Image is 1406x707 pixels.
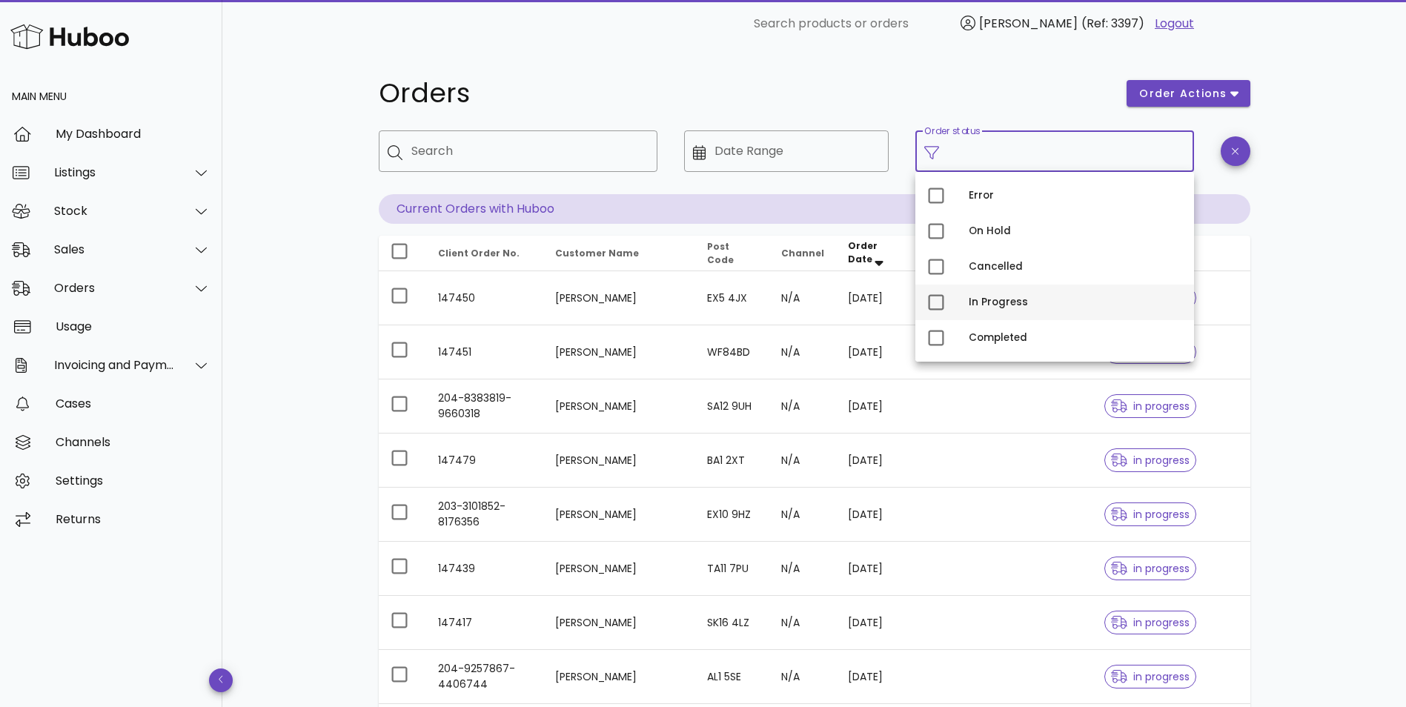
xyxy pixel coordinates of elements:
td: EX10 9HZ [695,488,770,542]
td: [PERSON_NAME] [543,271,695,325]
td: N/A [769,434,836,488]
div: Returns [56,512,210,526]
td: [DATE] [836,542,914,596]
div: Listings [54,165,175,179]
img: Huboo Logo [10,21,129,53]
td: EX5 4JX [695,271,770,325]
div: Orders [54,281,175,295]
td: N/A [769,650,836,704]
td: [PERSON_NAME] [543,488,695,542]
td: 203-3101852-8176356 [426,488,543,542]
td: 147450 [426,271,543,325]
span: in progress [1111,509,1190,520]
span: Client Order No. [438,247,520,259]
span: in progress [1111,401,1190,411]
td: SA12 9UH [695,379,770,434]
td: N/A [769,271,836,325]
td: [PERSON_NAME] [543,434,695,488]
div: Invoicing and Payments [54,358,175,372]
td: N/A [769,379,836,434]
span: [PERSON_NAME] [979,15,1078,32]
td: WF84BD [695,325,770,379]
td: TA11 7PU [695,542,770,596]
td: 147479 [426,434,543,488]
td: 147417 [426,596,543,650]
td: N/A [769,488,836,542]
th: Client Order No. [426,236,543,271]
div: On Hold [969,225,1182,237]
th: Customer Name [543,236,695,271]
td: [PERSON_NAME] [543,542,695,596]
td: [DATE] [836,379,914,434]
td: 147439 [426,542,543,596]
td: SK16 4LZ [695,596,770,650]
td: [DATE] [836,650,914,704]
td: 147451 [426,325,543,379]
td: [PERSON_NAME] [543,596,695,650]
span: order actions [1138,86,1227,102]
h1: Orders [379,80,1110,107]
th: Order Date: Sorted descending. Activate to remove sorting. [836,236,914,271]
div: Cancelled [969,261,1182,273]
td: N/A [769,325,836,379]
a: Logout [1155,15,1194,33]
td: [DATE] [836,325,914,379]
span: in progress [1111,455,1190,465]
td: BA1 2XT [695,434,770,488]
td: AL1 5SE [695,650,770,704]
span: Post Code [707,240,734,266]
div: Error [969,190,1182,202]
td: [PERSON_NAME] [543,325,695,379]
span: in progress [1111,563,1190,574]
p: Current Orders with Huboo [379,194,1250,224]
span: Channel [781,247,824,259]
div: Sales [54,242,175,256]
span: in progress [1111,671,1190,682]
th: Channel [769,236,836,271]
td: [PERSON_NAME] [543,650,695,704]
span: Customer Name [555,247,639,259]
div: My Dashboard [56,127,210,141]
button: order actions [1127,80,1250,107]
td: [DATE] [836,488,914,542]
div: Cases [56,396,210,411]
div: Channels [56,435,210,449]
td: N/A [769,596,836,650]
td: [PERSON_NAME] [543,379,695,434]
div: Settings [56,474,210,488]
td: [DATE] [836,271,914,325]
th: Carrier [914,236,981,271]
td: [DATE] [836,434,914,488]
div: In Progress [969,296,1182,308]
th: Post Code [695,236,770,271]
td: [DATE] [836,596,914,650]
td: N/A [769,542,836,596]
label: Order status [924,126,980,137]
td: 204-8383819-9660318 [426,379,543,434]
td: 204-9257867-4406744 [426,650,543,704]
span: Order Date [848,239,878,265]
div: Usage [56,319,210,333]
span: (Ref: 3397) [1081,15,1144,32]
span: in progress [1111,617,1190,628]
div: Stock [54,204,175,218]
div: Completed [969,332,1182,344]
